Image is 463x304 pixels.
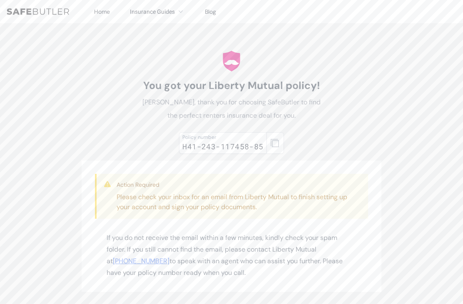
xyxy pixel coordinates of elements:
[130,7,185,17] button: Insurance Guides
[94,8,110,15] a: Home
[107,232,356,279] p: If you do not receive the email within a few minutes, kindly check your spam folder. If you still...
[182,134,264,141] div: Policy number
[7,8,69,15] img: SafeButler Text Logo
[117,192,361,212] p: Please check your inbox for an email from Liberty Mutual to finish setting up your account and si...
[138,79,325,92] h1: You got your Liberty Mutual policy!
[117,180,361,189] h3: Action Required
[138,96,325,122] p: [PERSON_NAME], thank you for choosing SafeButler to find the perfect renters insurance deal for you.
[182,141,264,152] div: H41-243-117458-85
[113,257,169,265] a: [PHONE_NUMBER]
[205,8,216,15] a: Blog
